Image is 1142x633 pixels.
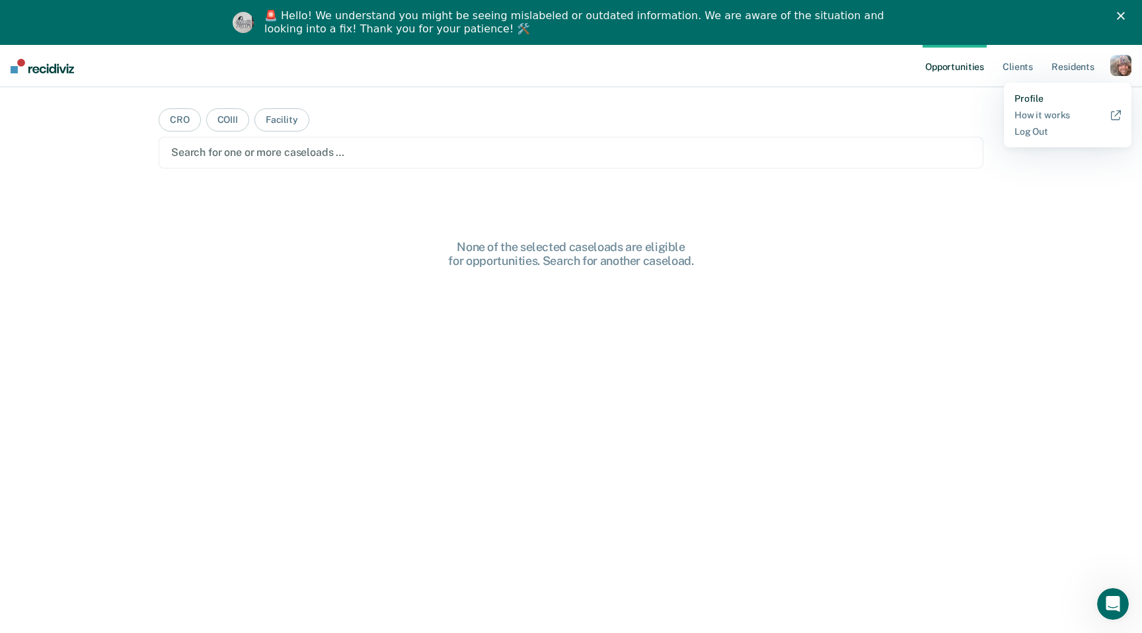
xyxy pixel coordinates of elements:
img: Profile image for Kim [233,12,254,33]
iframe: Intercom live chat [1097,588,1129,620]
button: Facility [254,108,309,131]
button: COIII [206,108,249,131]
a: Residents [1049,45,1097,87]
a: Clients [1000,45,1036,87]
a: Profile [1014,93,1121,104]
button: CRO [159,108,201,131]
div: Close [1117,12,1130,20]
img: Recidiviz [11,59,74,73]
div: 🚨 Hello! We understand you might be seeing mislabeled or outdated information. We are aware of th... [264,9,888,36]
div: None of the selected caseloads are eligible for opportunities. Search for another caseload. [360,240,782,268]
a: Log Out [1014,126,1121,137]
a: How it works [1014,110,1121,121]
a: Opportunities [923,45,987,87]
